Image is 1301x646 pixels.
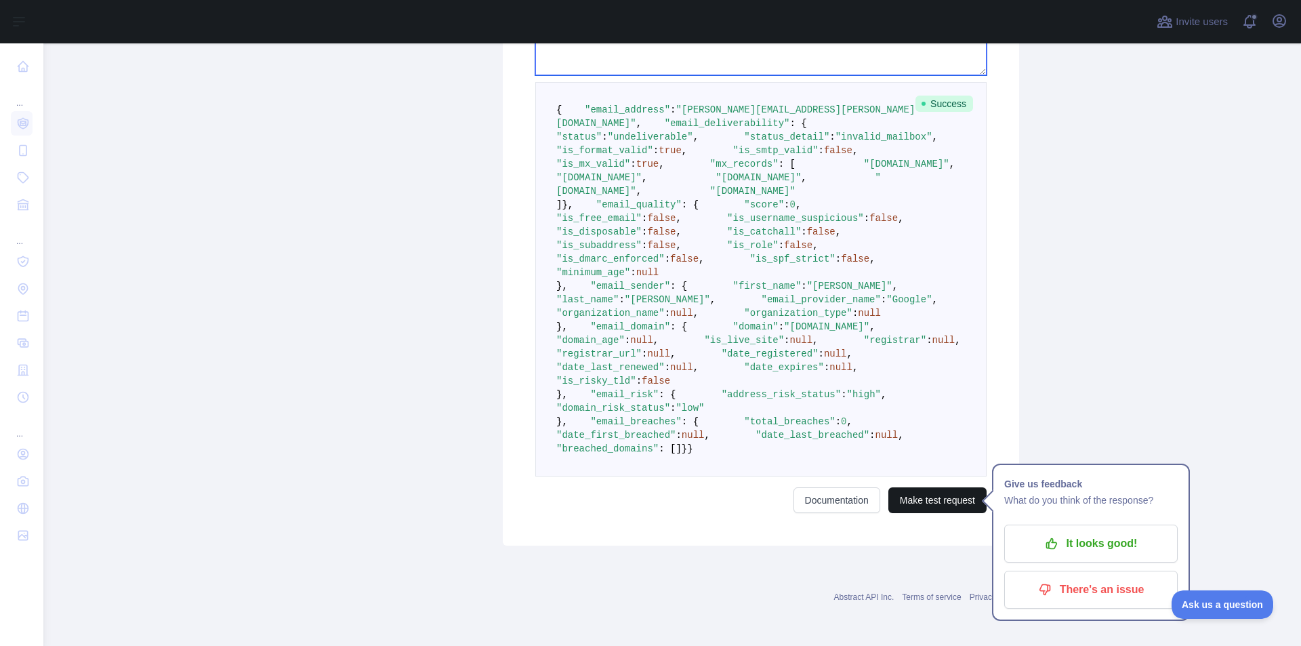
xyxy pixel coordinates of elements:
[835,226,841,237] span: ,
[812,240,818,251] span: ,
[556,226,642,237] span: "is_disposable"
[704,335,784,346] span: "is_live_site"
[676,213,681,224] span: ,
[556,145,653,156] span: "is_format_valid"
[824,145,852,156] span: false
[744,199,784,210] span: "score"
[556,321,568,332] span: },
[789,118,806,129] span: : {
[779,240,784,251] span: :
[864,213,869,224] span: :
[630,159,636,169] span: :
[585,104,670,115] span: "email_address"
[693,308,699,319] span: ,
[852,362,858,373] span: ,
[602,132,607,142] span: :
[665,118,790,129] span: "email_deliverability"
[682,416,699,427] span: : {
[636,267,659,278] span: null
[932,132,938,142] span: ,
[727,240,779,251] span: "is_role"
[682,145,687,156] span: ,
[932,335,955,346] span: null
[682,199,699,210] span: : {
[676,226,681,237] span: ,
[596,199,682,210] span: "email_quality"
[801,226,806,237] span: :
[829,362,852,373] span: null
[796,199,801,210] span: ,
[556,240,642,251] span: "is_subaddress"
[682,443,687,454] span: }
[630,335,653,346] span: null
[556,430,676,441] span: "date_first_breached"
[670,254,699,264] span: false
[869,254,875,264] span: ,
[642,213,647,224] span: :
[647,240,676,251] span: false
[784,240,812,251] span: false
[841,254,869,264] span: false
[852,145,858,156] span: ,
[970,592,1019,602] a: Privacy policy
[898,430,903,441] span: ,
[590,389,659,400] span: "email_risk"
[556,104,562,115] span: {
[619,294,624,305] span: :
[642,376,670,386] span: false
[784,199,789,210] span: :
[852,308,858,319] span: :
[670,403,676,413] span: :
[1004,492,1178,508] p: What do you think of the response?
[647,348,670,359] span: null
[659,145,682,156] span: true
[864,335,926,346] span: "registrar"
[847,416,852,427] span: ,
[665,254,670,264] span: :
[835,132,932,142] span: "invalid_mailbox"
[636,186,642,197] span: ,
[556,172,642,183] span: "[DOMAIN_NAME]"
[858,308,881,319] span: null
[653,145,659,156] span: :
[926,335,932,346] span: :
[670,348,676,359] span: ,
[704,430,709,441] span: ,
[955,335,960,346] span: ,
[556,443,659,454] span: "breached_domains"
[636,159,659,169] span: true
[829,132,835,142] span: :
[732,145,818,156] span: "is_smtp_valid"
[630,267,636,278] span: :
[932,294,938,305] span: ,
[625,335,630,346] span: :
[556,376,636,386] span: "is_risky_tld"
[556,267,630,278] span: "minimum_age"
[642,348,647,359] span: :
[562,199,573,210] span: },
[687,443,693,454] span: }
[1154,11,1231,33] button: Invite users
[556,104,915,129] span: "[PERSON_NAME][EMAIL_ADDRESS][PERSON_NAME][DOMAIN_NAME]"
[590,281,670,291] span: "email_sender"
[790,335,813,346] span: null
[642,240,647,251] span: :
[835,254,841,264] span: :
[699,254,704,264] span: ,
[835,416,841,427] span: :
[710,159,779,169] span: "mx_records"
[11,220,33,247] div: ...
[841,416,846,427] span: 0
[888,487,987,513] button: Make test request
[670,321,687,332] span: : {
[801,281,806,291] span: :
[779,159,796,169] span: : [
[11,81,33,108] div: ...
[608,132,693,142] span: "undeliverable"
[590,321,670,332] span: "email_domain"
[556,159,630,169] span: "is_mx_valid"
[727,226,801,237] span: "is_catchall"
[875,430,899,441] span: null
[670,362,693,373] span: null
[732,281,801,291] span: "first_name"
